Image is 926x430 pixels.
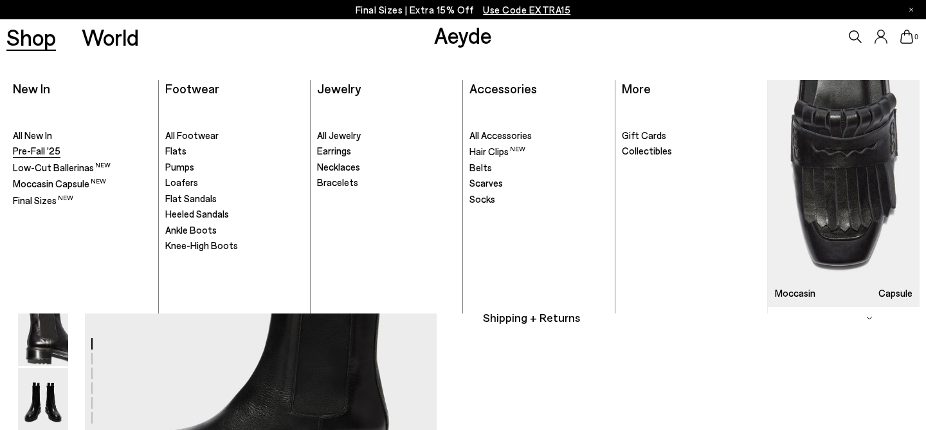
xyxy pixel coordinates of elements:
span: Navigate to /collections/ss25-final-sizes [483,4,570,15]
span: Belts [469,162,492,173]
a: 0 [900,30,913,44]
a: Belts [469,162,608,174]
p: Final Sizes | Extra 15% Off [356,2,571,18]
a: Moccasin Capsule [768,80,920,307]
span: Flat Sandals [165,192,217,204]
a: Socks [469,193,608,206]
a: New In [13,80,50,96]
img: Jack Chelsea Boots - Image 4 [18,299,68,366]
a: Aeyde [434,21,492,48]
span: Heeled Sandals [165,208,229,220]
span: Moccasin Capsule [13,178,106,189]
a: Pre-Fall '25 [13,145,152,158]
a: More [622,80,651,96]
a: World [82,26,139,48]
a: Collectibles [622,145,761,158]
span: Flats [165,145,186,156]
a: Flats [165,145,304,158]
span: Scarves [469,177,503,189]
span: Gift Cards [622,129,666,141]
a: Shop [6,26,56,48]
a: Knee-High Boots [165,239,304,252]
span: All Footwear [165,129,219,141]
span: Collectibles [622,145,672,156]
a: Bracelets [317,176,456,189]
h3: Capsule [878,288,912,298]
a: Earrings [317,145,456,158]
a: Low-Cut Ballerinas [13,161,152,174]
a: Ankle Boots [165,224,304,237]
a: Necklaces [317,161,456,174]
a: Final Sizes [13,194,152,207]
span: Hair Clips [469,145,525,157]
a: Jewelry [317,80,361,96]
span: Low-Cut Ballerinas [13,162,111,173]
span: Necklaces [317,161,360,173]
span: Earrings [317,145,351,156]
a: Accessories [469,80,537,96]
a: Flat Sandals [165,192,304,205]
a: Heeled Sandals [165,208,304,221]
a: All Footwear [165,129,304,142]
a: Moccasin Capsule [13,177,152,191]
span: Shipping + Returns [483,310,580,326]
a: All New In [13,129,152,142]
span: All Accessories [469,129,532,141]
h3: Moccasin [775,288,815,298]
span: All New In [13,129,52,141]
span: Loafers [165,176,198,188]
span: Ankle Boots [165,224,217,236]
img: Mobile_e6eede4d-78b8-4bd1-ae2a-4197e375e133_900x.jpg [768,80,920,307]
a: Loafers [165,176,304,189]
span: Final Sizes [13,194,73,206]
img: svg%3E [866,315,873,321]
span: 0 [913,33,920,41]
a: All Accessories [469,129,608,142]
span: Pumps [165,161,194,173]
span: Knee-High Boots [165,239,238,251]
a: All Jewelry [317,129,456,142]
a: Footwear [165,80,219,96]
a: Scarves [469,177,608,190]
a: Hair Clips [469,145,608,158]
span: Pre-Fall '25 [13,145,60,156]
span: Bracelets [317,176,358,188]
span: Socks [469,193,495,205]
a: Gift Cards [622,129,761,142]
a: Pumps [165,161,304,174]
span: All Jewelry [317,129,361,141]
